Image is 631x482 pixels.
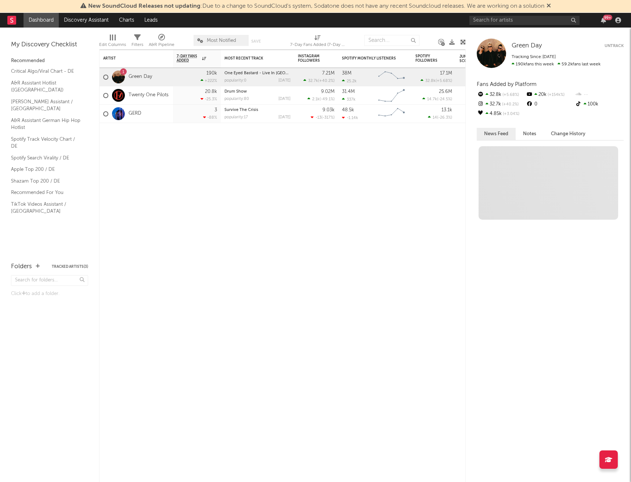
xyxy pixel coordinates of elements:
[129,74,152,80] a: Green Day
[512,55,556,59] span: Tracking Since: [DATE]
[342,71,351,76] div: 38M
[512,62,554,66] span: 190k fans this week
[24,13,59,28] a: Dashboard
[425,79,436,83] span: 32.8k
[103,56,158,61] div: Artist
[433,116,437,120] span: 14
[437,79,451,83] span: +5.68 %
[547,3,551,9] span: Dismiss
[477,82,537,87] span: Fans Added by Platform
[477,90,526,100] div: 32.8k
[224,108,291,112] div: Survive The Crisis
[421,78,452,83] div: ( )
[88,3,201,9] span: New SoundCloud Releases not updating
[11,275,88,286] input: Search for folders...
[459,54,478,63] div: Jump Score
[364,35,419,46] input: Search...
[441,108,452,112] div: 13.1k
[205,89,217,94] div: 20.8k
[321,89,335,94] div: 9.02M
[114,13,139,28] a: Charts
[11,57,88,65] div: Recommended
[512,42,542,50] a: Green Day
[203,115,217,120] div: -88 %
[11,79,81,94] a: A&R Assistant Hotlist ([GEOGRAPHIC_DATA])
[52,265,88,269] button: Tracked Artists(3)
[601,17,606,23] button: 99+
[224,71,317,75] a: One Eyed Bastard - Live In [GEOGRAPHIC_DATA]
[59,13,114,28] a: Discovery Assistant
[501,93,519,97] span: +5.68 %
[516,128,544,140] button: Notes
[149,40,174,49] div: A&R Pipeline
[605,42,624,50] button: Untrack
[99,31,126,53] div: Edit Columns
[278,97,291,101] div: [DATE]
[214,108,217,112] div: 3
[547,93,565,97] span: +154k %
[11,177,81,185] a: Shazam Top 200 / DE
[422,97,452,101] div: ( )
[11,135,81,150] a: Spotify Track Velocity Chart / DE
[512,62,601,66] span: 59.2k fans last week
[526,90,574,100] div: 20k
[201,97,217,101] div: -25.3 %
[375,86,408,105] svg: Chart title
[11,154,81,162] a: Spotify Search Virality / DE
[342,97,356,102] div: 337k
[438,116,451,120] span: -26.3 %
[375,68,408,86] svg: Chart title
[290,40,345,49] div: 7-Day Fans Added (7-Day Fans Added)
[575,100,624,109] div: 100k
[11,98,81,113] a: [PERSON_NAME] Assistant / [GEOGRAPHIC_DATA]
[11,262,32,271] div: Folders
[575,90,624,100] div: --
[149,31,174,53] div: A&R Pipeline
[201,78,217,83] div: +222 %
[459,73,489,82] div: 43.9
[11,40,88,49] div: My Discovery Checklist
[319,79,333,83] span: +40.2 %
[415,54,441,63] div: Spotify Followers
[312,97,320,101] span: 2.1k
[177,54,200,63] span: 7-Day Fans Added
[342,115,358,120] div: -1.14k
[544,128,593,140] button: Change History
[251,39,261,43] button: Save
[139,13,163,28] a: Leads
[11,188,81,197] a: Recommended For You
[224,115,248,119] div: popularity: 17
[440,71,452,76] div: 17.1M
[307,97,335,101] div: ( )
[526,100,574,109] div: 0
[11,200,81,215] a: TikTok Videos Assistant / [GEOGRAPHIC_DATA]
[224,108,258,112] a: Survive The Crisis
[477,109,526,119] div: 4.85k
[129,111,141,117] a: GERD
[224,71,291,75] div: One Eyed Bastard - Live In Amsterdam
[439,89,452,94] div: 25.6M
[501,102,519,107] span: +40.2 %
[477,100,526,109] div: 32.7k
[342,79,357,83] div: 25.2k
[290,31,345,53] div: 7-Day Fans Added (7-Day Fans Added)
[11,165,81,173] a: Apple Top 200 / DE
[477,128,516,140] button: News Feed
[315,116,321,120] span: -13
[322,71,335,76] div: 7.21M
[459,109,489,118] div: 49.4
[375,105,408,123] svg: Chart title
[603,15,612,20] div: 99 +
[308,79,318,83] span: 32.7k
[303,78,335,83] div: ( )
[438,97,451,101] span: -24.5 %
[99,40,126,49] div: Edit Columns
[342,56,397,61] div: Spotify Monthly Listeners
[224,90,247,94] a: Drum Show
[11,289,88,298] div: Click to add a folder.
[321,97,333,101] span: -49.1 %
[322,108,335,112] div: 9.03k
[469,16,580,25] input: Search for artists
[342,89,355,94] div: 31.4M
[224,79,246,83] div: popularity: 0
